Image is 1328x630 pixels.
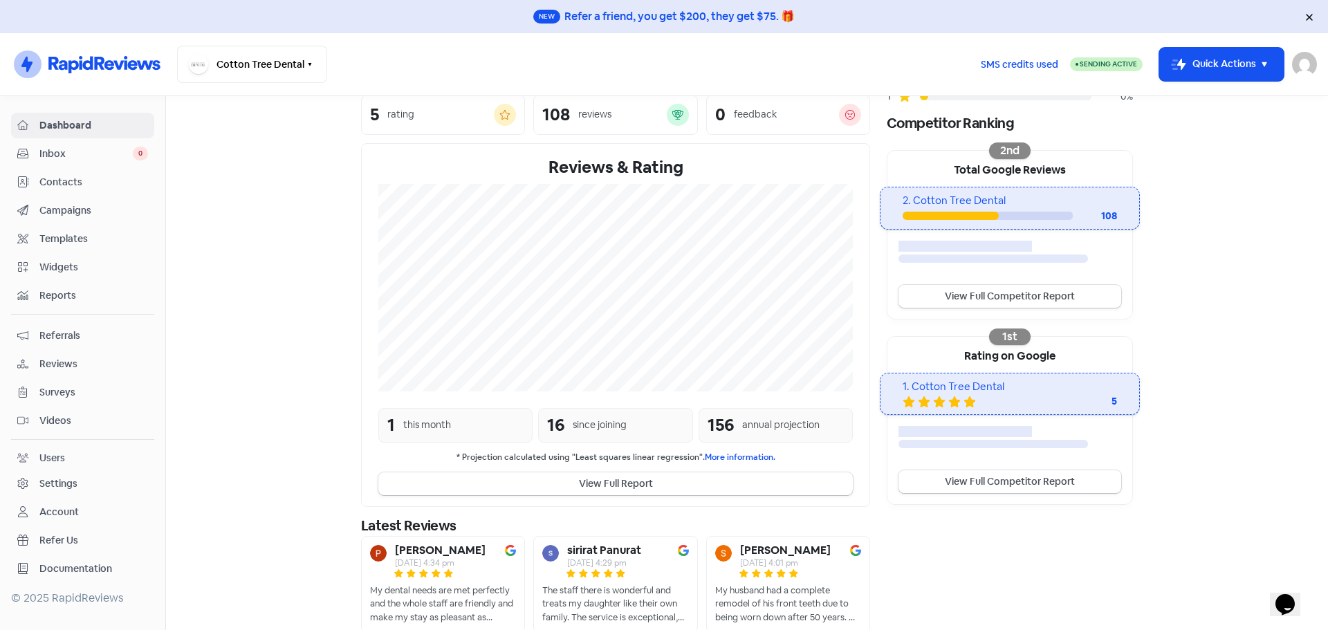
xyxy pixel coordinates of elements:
[573,418,627,432] div: since joining
[11,556,154,582] a: Documentation
[39,385,148,400] span: Surveys
[715,584,861,624] div: My husband had a complete remodel of his front teeth due to being worn down after 50 years. Dr [P...
[1091,89,1133,104] div: 0%
[11,141,154,167] a: Inbox 0
[969,56,1070,71] a: SMS credits used
[981,57,1058,72] span: SMS credits used
[505,545,516,556] img: Image
[39,533,148,548] span: Refer Us
[898,470,1121,493] a: View Full Competitor Report
[1080,59,1137,68] span: Sending Active
[403,418,451,432] div: this month
[1292,52,1317,77] img: User
[740,545,831,556] b: [PERSON_NAME]
[370,545,387,562] img: Avatar
[11,590,154,606] div: © 2025 RapidReviews
[11,380,154,405] a: Surveys
[177,46,327,83] button: Cotton Tree Dental
[378,155,853,180] div: Reviews & Rating
[39,414,148,428] span: Videos
[395,559,486,567] div: [DATE] 4:34 pm
[11,445,154,471] a: Users
[533,95,697,135] a: 108reviews
[11,226,154,252] a: Templates
[11,113,154,138] a: Dashboard
[361,515,870,536] div: Latest Reviews
[740,559,831,567] div: [DATE] 4:01 pm
[11,408,154,434] a: Videos
[1062,394,1117,409] div: 5
[734,107,777,122] div: feedback
[1159,48,1284,81] button: Quick Actions
[39,562,148,576] span: Documentation
[370,584,516,624] div: My dental needs are met perfectly and the whole staff are friendly and make my stay as pleasant a...
[387,107,414,122] div: rating
[11,254,154,280] a: Widgets
[887,151,1132,187] div: Total Google Reviews
[39,147,133,161] span: Inbox
[542,584,688,624] div: The staff there is wonderful and treats my daughter like their own family. The service is excepti...
[989,328,1031,345] div: 1st
[39,260,148,275] span: Widgets
[11,528,154,553] a: Refer Us
[547,413,564,438] div: 16
[903,193,1116,209] div: 2. Cotton Tree Dental
[39,476,77,491] div: Settings
[708,413,734,438] div: 156
[578,107,611,122] div: reviews
[11,351,154,377] a: Reviews
[11,283,154,308] a: Reports
[387,413,395,438] div: 1
[706,95,870,135] a: 0feedback
[567,545,641,556] b: sirirat Panurat
[1270,575,1314,616] iframe: chat widget
[39,288,148,303] span: Reports
[887,113,1133,133] div: Competitor Ranking
[1073,209,1117,223] div: 108
[903,379,1116,395] div: 1. Cotton Tree Dental
[715,545,732,562] img: Avatar
[133,147,148,160] span: 0
[39,203,148,218] span: Campaigns
[370,106,379,123] div: 5
[361,95,525,135] a: 5rating
[542,106,570,123] div: 108
[11,471,154,497] a: Settings
[39,451,65,465] div: Users
[39,505,79,519] div: Account
[11,198,154,223] a: Campaigns
[850,545,861,556] img: Image
[533,10,560,24] span: New
[742,418,820,432] div: annual projection
[39,118,148,133] span: Dashboard
[1070,56,1143,73] a: Sending Active
[705,452,775,463] a: More information.
[564,8,795,25] div: Refer a friend, you get $200, they get $75. 🎁
[39,357,148,371] span: Reviews
[378,451,853,464] small: * Projection calculated using "Least squares linear regression".
[11,323,154,349] a: Referrals
[989,142,1031,159] div: 2nd
[542,545,559,562] img: Avatar
[39,232,148,246] span: Templates
[39,175,148,189] span: Contacts
[898,285,1121,308] a: View Full Competitor Report
[887,88,898,104] div: 1
[378,472,853,495] button: View Full Report
[887,337,1132,373] div: Rating on Google
[567,559,641,567] div: [DATE] 4:29 pm
[39,328,148,343] span: Referrals
[395,545,486,556] b: [PERSON_NAME]
[11,499,154,525] a: Account
[11,169,154,195] a: Contacts
[715,106,726,123] div: 0
[678,545,689,556] img: Image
